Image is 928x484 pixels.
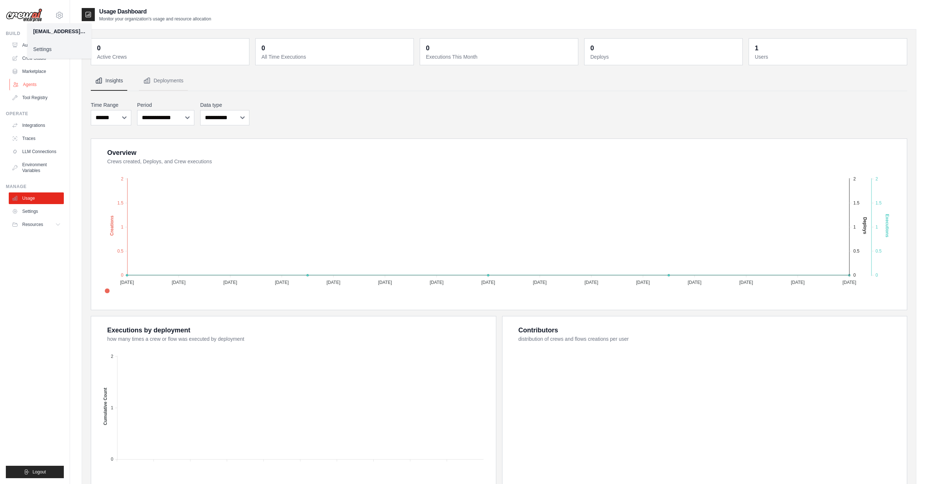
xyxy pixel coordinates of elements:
[875,176,878,181] tspan: 2
[585,280,598,285] tspan: [DATE]
[739,280,753,285] tspan: [DATE]
[9,92,64,104] a: Tool Registry
[121,273,124,278] tspan: 0
[97,43,101,53] div: 0
[426,53,574,60] dt: Executions This Month
[91,101,131,109] label: Time Range
[99,16,211,22] p: Monitor your organization's usage and resource allocation
[117,249,124,254] tspan: 0.5
[9,159,64,176] a: Environment Variables
[6,184,64,190] div: Manage
[842,280,856,285] tspan: [DATE]
[481,280,495,285] tspan: [DATE]
[9,219,64,230] button: Resources
[275,280,289,285] tspan: [DATE]
[755,43,758,53] div: 1
[875,273,878,278] tspan: 0
[688,280,702,285] tspan: [DATE]
[853,249,859,254] tspan: 0.5
[6,466,64,478] button: Logout
[111,457,113,462] tspan: 0
[6,111,64,117] div: Operate
[755,53,902,60] dt: Users
[109,215,114,236] text: Creations
[9,79,65,90] a: Agents
[6,8,42,22] img: Logo
[9,133,64,144] a: Traces
[875,200,882,206] tspan: 1.5
[853,200,859,206] tspan: 1.5
[378,280,392,285] tspan: [DATE]
[139,71,188,91] button: Deployments
[121,225,124,230] tspan: 1
[107,335,487,343] dt: how many times a crew or flow was executed by deployment
[519,335,898,343] dt: distribution of crews and flows creations per user
[9,66,64,77] a: Marketplace
[261,53,409,60] dt: All Time Executions
[33,28,86,35] div: [EMAIL_ADDRESS][DOMAIN_NAME]
[636,280,650,285] tspan: [DATE]
[97,53,245,60] dt: Active Crews
[32,469,46,475] span: Logout
[875,225,878,230] tspan: 1
[27,43,92,56] a: Settings
[791,280,805,285] tspan: [DATE]
[9,52,64,64] a: Crew Studio
[590,53,738,60] dt: Deploys
[91,71,907,91] nav: Tabs
[326,280,340,285] tspan: [DATE]
[22,222,43,227] span: Resources
[853,273,856,278] tspan: 0
[111,405,113,410] tspan: 1
[6,31,64,36] div: Build
[99,7,211,16] h2: Usage Dashboard
[426,43,430,53] div: 0
[117,200,124,206] tspan: 1.5
[519,325,558,335] div: Contributors
[533,280,547,285] tspan: [DATE]
[9,206,64,217] a: Settings
[107,325,190,335] div: Executions by deployment
[862,217,867,234] text: Deploys
[9,192,64,204] a: Usage
[875,249,882,254] tspan: 0.5
[430,280,443,285] tspan: [DATE]
[120,280,134,285] tspan: [DATE]
[261,43,265,53] div: 0
[223,280,237,285] tspan: [DATE]
[137,101,194,109] label: Period
[107,158,898,165] dt: Crews created, Deploys, and Crew executions
[103,388,108,425] text: Cumulative Count
[9,146,64,157] a: LLM Connections
[200,101,249,109] label: Data type
[9,39,64,51] a: Automations
[172,280,186,285] tspan: [DATE]
[107,148,136,158] div: Overview
[9,120,64,131] a: Integrations
[590,43,594,53] div: 0
[853,176,856,181] tspan: 2
[121,176,124,181] tspan: 2
[91,71,127,91] button: Insights
[111,354,113,359] tspan: 2
[853,225,856,230] tspan: 1
[885,214,890,237] text: Executions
